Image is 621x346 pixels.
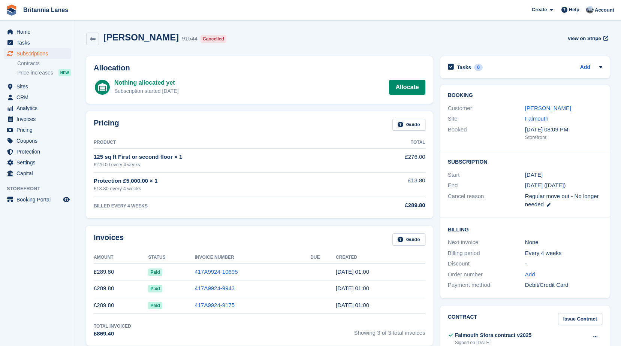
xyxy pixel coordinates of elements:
div: Protection £5,000.00 × 1 [94,177,364,185]
div: Subscription started [DATE] [114,87,179,95]
h2: Invoices [94,233,124,246]
div: Next invoice [448,238,525,247]
span: Storefront [7,185,75,192]
div: [DATE] 08:09 PM [525,125,602,134]
th: Due [310,252,336,264]
div: End [448,181,525,190]
th: Created [336,252,425,264]
a: View on Stripe [564,32,610,45]
div: £289.80 [364,201,425,210]
div: 125 sq ft First or second floor × 1 [94,153,364,161]
a: menu [4,125,71,135]
span: Settings [16,157,61,168]
time: 2025-07-17 00:00:22 UTC [336,285,369,291]
span: Account [595,6,614,14]
div: Start [448,171,525,179]
div: Customer [448,104,525,113]
time: 2025-06-19 00:00:46 UTC [336,302,369,308]
span: Subscriptions [16,48,61,59]
td: £289.80 [94,280,148,297]
div: Signed on [DATE] [455,339,532,346]
td: £289.80 [94,297,148,314]
a: menu [4,168,71,179]
a: 417A9924-9175 [195,302,235,308]
a: menu [4,103,71,113]
div: Every 4 weeks [525,249,602,258]
a: Issue Contract [558,313,602,325]
a: Guide [392,233,425,246]
img: John Millership [586,6,594,13]
a: Britannia Lanes [20,4,71,16]
a: Add [525,270,535,279]
div: Cancel reason [448,192,525,209]
span: Price increases [17,69,53,76]
a: Contracts [17,60,71,67]
a: menu [4,27,71,37]
a: menu [4,37,71,48]
h2: Booking [448,92,602,98]
span: View on Stripe [567,35,601,42]
span: Regular move out - No longer needed [525,193,599,208]
div: BILLED EVERY 4 WEEKS [94,203,364,209]
div: - [525,259,602,268]
div: Total Invoiced [94,323,131,330]
a: menu [4,146,71,157]
div: 0 [474,64,483,71]
span: Home [16,27,61,37]
a: menu [4,48,71,59]
span: Help [569,6,579,13]
span: Booking Portal [16,194,61,205]
time: 2025-06-19 00:00:00 UTC [525,171,543,179]
a: Guide [392,119,425,131]
h2: Allocation [94,64,425,72]
a: menu [4,81,71,92]
span: Paid [148,268,162,276]
span: [DATE] ([DATE]) [525,182,566,188]
div: NEW [58,69,71,76]
td: £276.00 [364,149,425,172]
div: Billing period [448,249,525,258]
h2: Subscription [448,158,602,165]
td: £13.80 [364,172,425,197]
time: 2025-08-14 00:00:19 UTC [336,268,369,275]
a: menu [4,194,71,205]
span: Tasks [16,37,61,48]
a: Preview store [62,195,71,204]
div: Cancelled [201,35,226,43]
h2: Contract [448,313,477,325]
th: Total [364,137,425,149]
a: menu [4,136,71,146]
div: Storefront [525,134,602,141]
a: [PERSON_NAME] [525,105,571,111]
h2: Pricing [94,119,119,131]
h2: Tasks [457,64,471,71]
a: Allocate [389,80,425,95]
span: Create [532,6,547,13]
div: Booked [448,125,525,141]
div: Payment method [448,281,525,289]
a: 417A9924-9943 [195,285,235,291]
img: stora-icon-8386f47178a22dfd0bd8f6a31ec36ba5ce8667c1dd55bd0f319d3a0aa187defe.svg [6,4,17,16]
span: CRM [16,92,61,103]
a: Add [580,63,590,72]
th: Amount [94,252,148,264]
h2: [PERSON_NAME] [103,32,179,42]
span: Coupons [16,136,61,146]
a: menu [4,114,71,124]
a: Falmouth [525,115,549,122]
span: Paid [148,302,162,309]
span: Capital [16,168,61,179]
div: £276.00 every 4 weeks [94,161,364,168]
a: Price increases NEW [17,69,71,77]
span: Sites [16,81,61,92]
span: Paid [148,285,162,292]
span: Showing 3 of 3 total invoices [354,323,425,338]
th: Status [148,252,195,264]
th: Invoice Number [195,252,310,264]
h2: Billing [448,225,602,233]
div: £869.40 [94,330,131,338]
div: Nothing allocated yet [114,78,179,87]
div: £13.80 every 4 weeks [94,185,364,192]
a: 417A9924-10695 [195,268,238,275]
div: Falmouth Stora contract v2025 [455,331,532,339]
